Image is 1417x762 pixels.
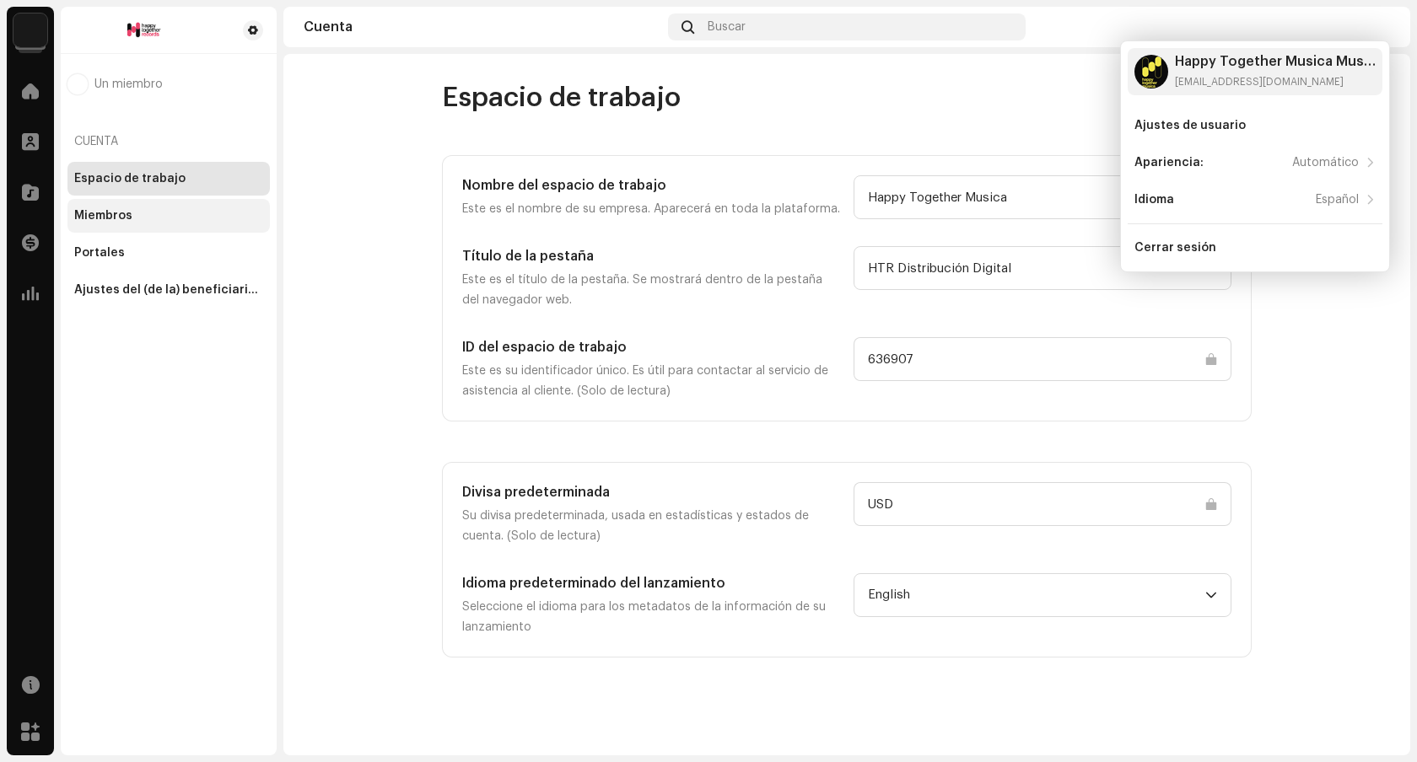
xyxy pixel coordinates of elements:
h5: Nombre del espacio de trabajo [462,175,840,196]
h5: ID del espacio de trabajo [462,337,840,357]
p: Este es el título de la pestaña. Se mostrará dentro de la pestaña del navegador web. [462,270,840,310]
p: Su divisa predeterminada, usada en estadísticas y estados de cuenta. (Solo de lectura) [462,506,840,546]
div: Ajustes de usuario [1134,119,1246,132]
img: edd8793c-a1b1-4538-85bc-e24b6277bc1e [13,13,47,47]
div: Miembros [74,209,132,223]
re-m-nav-item: Ajustes del (de la) beneficiario(a) [67,273,270,307]
span: Espacio de trabajo [442,81,681,115]
input: Escriba algo... [854,246,1231,290]
re-m-nav-item: Ajustes de usuario [1128,109,1382,142]
re-m-nav-item: Cerrar sesión [1128,231,1382,265]
div: dropdown trigger [1205,574,1217,616]
re-m-nav-item: Miembros [67,199,270,233]
img: 00177c64-4af7-4532-b3d3-c73703e46d51 [1363,13,1390,40]
img: 021ed41d-f4f8-479b-9ea1-0eb539fc28fa [74,20,216,40]
div: Automático [1292,156,1359,169]
re-m-nav-item: Idioma [1128,183,1382,217]
span: Buscar [708,20,746,34]
re-m-nav-item: Portales [67,236,270,270]
div: Ajustes del (de la) beneficiario(a) [74,283,263,297]
h5: Título de la pestaña [462,246,840,266]
re-m-nav-item: Espacio de trabajo [67,162,270,196]
div: Español [1316,193,1359,207]
div: [EMAIL_ADDRESS][DOMAIN_NAME] [1175,75,1376,89]
div: Cuenta [304,20,661,34]
p: Seleccione el idioma para los metadatos de la información de su lanzamiento [462,597,840,637]
re-m-nav-item: Apariencia: [1128,146,1382,180]
input: Escriba algo... [854,482,1231,526]
p: Este es su identificador único. Es útil para contactar al servicio de asistencia al cliente. (Sol... [462,361,840,401]
img: 00177c64-4af7-4532-b3d3-c73703e46d51 [1134,55,1168,89]
re-a-nav-header: Cuenta [67,121,270,162]
p: Este es el nombre de su empresa. Aparecerá en toda la plataforma. [462,199,840,219]
input: Escriba algo... [854,337,1231,381]
span: Un miembro [94,78,163,91]
h5: Idioma predeterminado del lanzamiento [462,573,840,593]
h5: Divisa predeterminada [462,482,840,502]
span: English [868,574,1205,616]
div: Happy Together Musica Musica [1175,55,1376,68]
input: Escriba algo... [854,175,1231,219]
div: Espacio de trabajo [74,172,186,185]
div: Cerrar sesión [1134,241,1216,255]
div: Apariencia: [1134,156,1204,169]
div: Idioma [1134,193,1174,207]
div: Portales [74,246,125,260]
img: 00177c64-4af7-4532-b3d3-c73703e46d51 [67,74,88,94]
